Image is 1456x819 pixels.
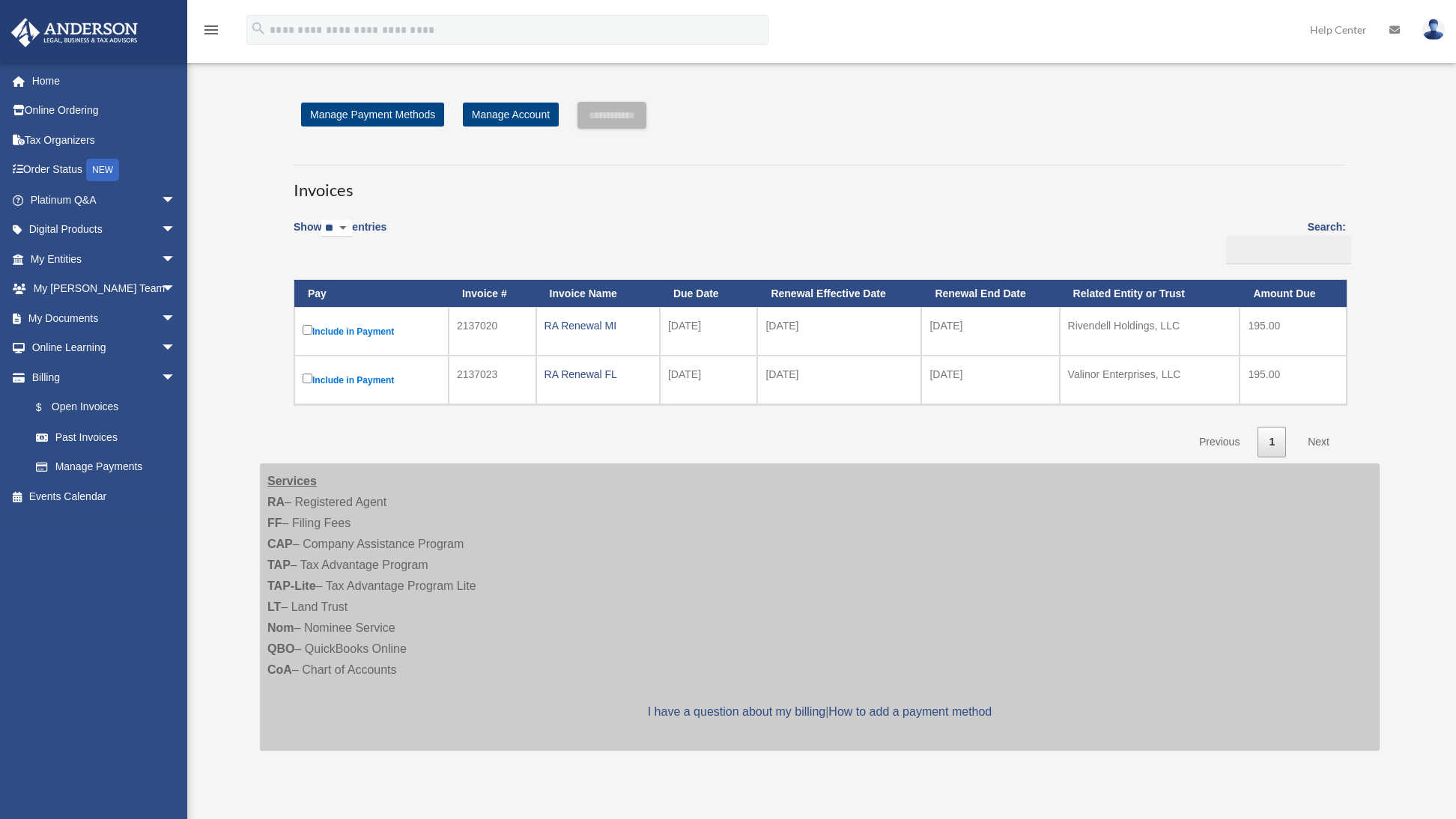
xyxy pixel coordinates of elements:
[267,701,1372,722] p: |
[1296,427,1341,457] a: Next
[545,315,652,336] div: RA Renewal MI
[828,705,992,718] a: How to add a payment method
[10,244,198,274] a: My Entitiesarrow_drop_down
[10,333,198,363] a: Online Learningarrow_drop_down
[294,218,386,252] label: Show entries
[303,325,312,335] input: Include in Payment
[660,307,757,356] td: [DATE]
[463,103,559,127] a: Manage Account
[267,600,281,613] strong: LT
[1188,427,1251,457] a: Previous
[321,220,352,237] select: Showentries
[10,66,198,96] a: Home
[161,333,191,364] span: arrow_drop_down
[202,26,220,39] a: menu
[1240,356,1347,404] td: 195.00
[1258,427,1286,457] a: 1
[267,538,293,550] strong: CAP
[10,125,198,155] a: Tax Organizers
[536,280,660,308] th: Invoice Name: activate to sort column ascending
[267,475,317,487] strong: Services
[921,356,1059,404] td: [DATE]
[449,356,536,404] td: 2137023
[294,165,1346,202] h3: Invoices
[267,642,294,655] strong: QBO
[1060,307,1240,356] td: Rivendell Holdings, LLC
[202,21,220,39] i: menu
[545,364,652,385] div: RA Renewal FL
[1060,280,1240,308] th: Related Entity or Trust: activate to sort column ascending
[161,215,191,246] span: arrow_drop_down
[21,452,191,482] a: Manage Payments
[757,307,921,356] td: [DATE]
[267,558,291,571] strong: TAP
[660,356,757,404] td: [DATE]
[250,20,267,37] i: search
[10,215,198,245] a: Digital Productsarrow_drop_down
[267,663,292,676] strong: CoA
[7,18,142,47] img: Anderson Advisors Platinum Portal
[1422,19,1445,40] img: User Pic
[921,307,1059,356] td: [DATE]
[10,155,198,186] a: Order StatusNEW
[161,185,191,216] span: arrow_drop_down
[449,307,536,356] td: 2137020
[921,280,1059,308] th: Renewal End Date: activate to sort column ascending
[303,374,312,383] input: Include in Payment
[267,496,285,508] strong: RA
[1240,280,1347,308] th: Amount Due: activate to sort column ascending
[301,103,444,127] a: Manage Payment Methods
[303,322,440,341] label: Include in Payment
[44,398,52,417] span: $
[21,422,191,452] a: Past Invoices
[757,356,921,404] td: [DATE]
[260,463,1380,751] div: – Registered Agent – Filing Fees – Company Assistance Program – Tax Advantage Program – Tax Advan...
[660,280,757,308] th: Due Date: activate to sort column ascending
[267,621,294,634] strong: Nom
[648,705,825,718] a: I have a question about my billing
[1240,307,1347,356] td: 195.00
[161,362,191,393] span: arrow_drop_down
[10,303,198,333] a: My Documentsarrow_drop_down
[10,96,198,126] a: Online Ordering
[449,280,536,308] th: Invoice #: activate to sort column ascending
[10,481,198,511] a: Events Calendar
[1221,218,1346,264] label: Search:
[303,371,440,389] label: Include in Payment
[10,185,198,215] a: Platinum Q&Aarrow_drop_down
[161,274,191,305] span: arrow_drop_down
[267,517,282,529] strong: FF
[267,579,316,592] strong: TAP-Lite
[294,280,449,308] th: Pay: activate to sort column descending
[1226,236,1351,264] input: Search:
[21,392,183,423] a: $Open Invoices
[1060,356,1240,404] td: Valinor Enterprises, LLC
[757,280,921,308] th: Renewal Effective Date: activate to sort column ascending
[161,303,191,334] span: arrow_drop_down
[86,159,119,181] div: NEW
[161,244,191,275] span: arrow_drop_down
[10,362,191,392] a: Billingarrow_drop_down
[10,274,198,304] a: My [PERSON_NAME] Teamarrow_drop_down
